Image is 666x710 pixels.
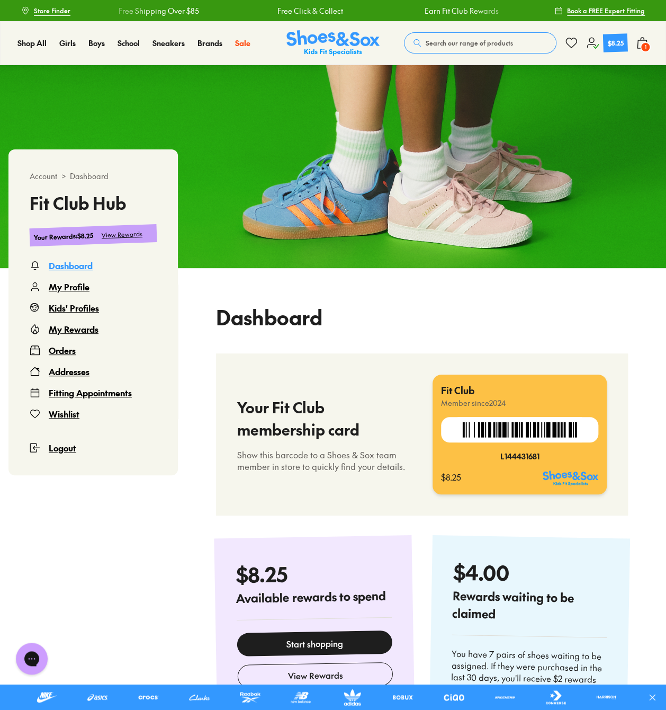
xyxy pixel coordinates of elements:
[17,38,47,49] a: Shop All
[21,1,70,20] a: Store Finder
[70,171,109,182] span: Dashboard
[30,323,157,335] a: My Rewards
[607,38,624,48] div: $8.25
[17,38,47,48] span: Shop All
[49,386,132,399] div: Fitting Appointments
[49,323,98,335] div: My Rewards
[49,344,76,357] div: Orders
[236,587,392,607] h4: Available rewards to spend
[30,386,157,399] a: Fitting Appointments
[586,34,627,52] a: $8.25
[441,383,598,397] p: Fit Club
[197,38,222,49] a: Brands
[640,42,651,52] span: 1
[88,38,105,49] a: Boys
[453,556,608,589] h1: $4.00
[423,5,497,16] a: Earn Fit Club Rewards
[49,365,89,378] div: Addresses
[152,38,185,48] span: Sneakers
[30,280,157,293] a: My Profile
[286,30,380,56] img: SNS_Logo_Responsive.svg
[237,449,411,473] p: Show this barcode to a Shoes & Sox team member in store to quickly find your details.
[554,1,645,20] a: Book a FREE Expert Fitting
[30,301,157,314] a: Kids' Profiles
[543,471,598,486] img: SNS_Logo_Responsive.svg
[11,639,53,678] iframe: Gorgias live chat messenger
[152,38,185,49] a: Sneakers
[30,344,157,357] a: Orders
[117,5,197,16] a: Free Shipping Over $85
[636,31,649,55] button: 1
[30,194,157,211] h3: Fit Club Hub
[286,30,380,56] a: Shoes & Sox
[457,417,581,442] img: sik3MAAAABklEQVQDAIOETOBTdCOWAAAAAElFTkSuQmCC
[59,38,76,49] a: Girls
[237,630,392,656] a: Start shopping
[49,280,89,293] div: My Profile
[30,429,157,454] button: Logout
[59,38,76,48] span: Girls
[237,662,393,688] button: View Rewards
[118,38,140,48] span: School
[30,407,157,420] a: Wishlist
[49,442,76,454] span: Logout
[452,587,608,624] h4: Rewards waiting to be claimed
[216,302,322,332] h1: Dashboard
[88,38,105,48] span: Boys
[451,647,607,697] div: You have 7 pairs of shoes waiting to be assigned. If they were purchased in the last 30 days, you...
[441,471,543,486] div: $8.25
[30,365,157,378] a: Addresses
[49,259,93,272] div: Dashboard
[441,397,598,409] p: Member since 2024
[276,5,341,16] a: Free Click & Collect
[235,38,250,48] span: Sale
[49,301,99,314] div: Kids' Profiles
[34,6,70,15] span: Store Finder
[118,38,140,49] a: School
[34,230,94,242] div: Your Rewards : $8.25
[102,229,143,240] div: View Rewards
[30,259,157,272] a: Dashboard
[235,38,250,49] a: Sale
[49,407,79,420] div: Wishlist
[61,171,66,182] span: >
[236,556,391,589] h1: $8.25
[441,451,598,462] div: L144431681
[404,32,556,54] button: Search our range of products
[30,171,57,182] span: Account
[197,38,222,48] span: Brands
[237,396,411,441] h3: Your Fit Club membership card
[567,6,645,15] span: Book a FREE Expert Fitting
[426,38,513,48] span: Search our range of products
